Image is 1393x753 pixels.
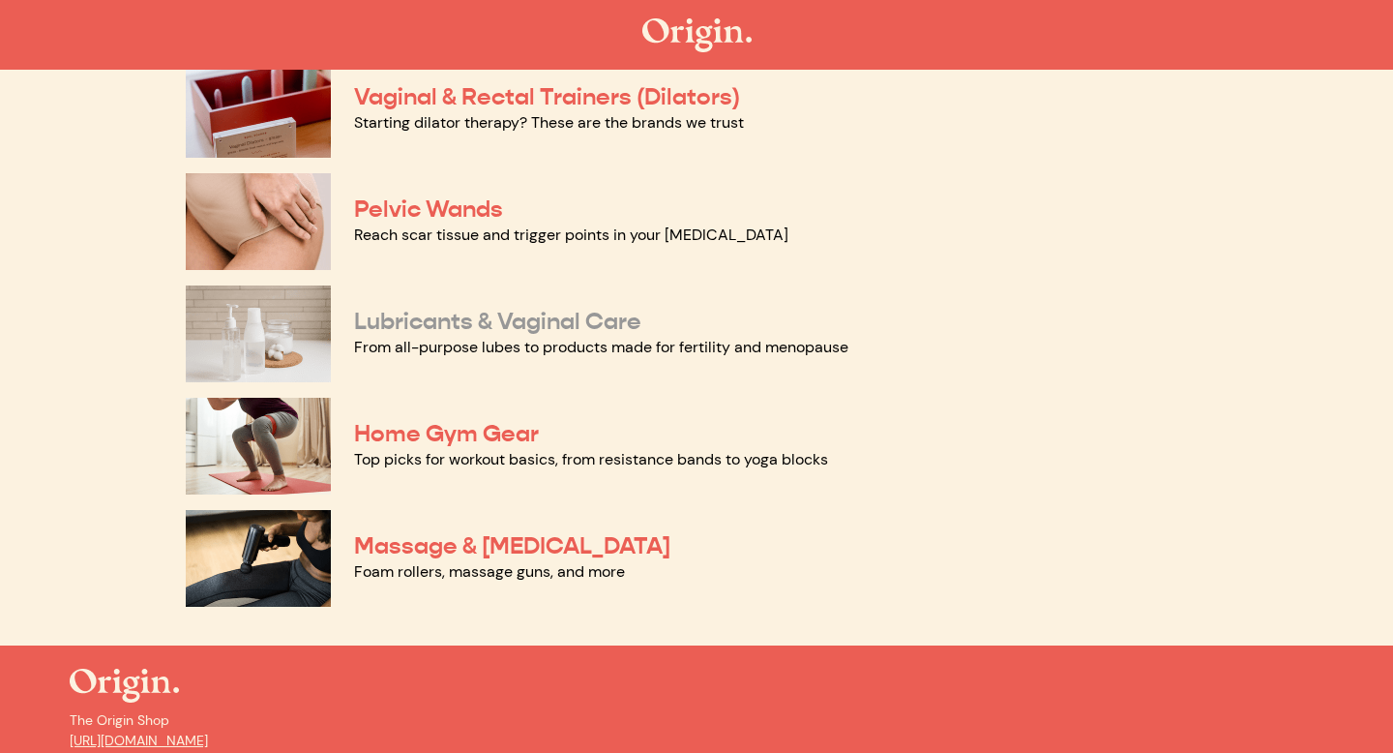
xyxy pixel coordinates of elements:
[186,398,331,495] img: Home Gym Gear
[186,286,331,382] img: Lubricants & Vaginal Care
[354,195,503,224] a: Pelvic Wands
[354,531,670,560] a: Massage & [MEDICAL_DATA]
[354,82,740,111] a: Vaginal & Rectal Trainers (Dilators)
[354,337,848,357] a: From all-purpose lubes to products made for fertility and menopause
[354,561,625,582] a: Foam rollers, massage guns, and more
[70,732,208,749] a: [URL][DOMAIN_NAME]
[70,710,1323,751] p: The Origin Shop
[354,419,539,448] a: Home Gym Gear
[186,61,331,158] img: Vaginal & Rectal Trainers (Dilators)
[642,18,752,52] img: The Origin Shop
[354,449,828,469] a: Top picks for workout basics, from resistance bands to yoga blocks
[354,225,788,245] a: Reach scar tissue and trigger points in your [MEDICAL_DATA]
[70,669,179,703] img: The Origin Shop
[354,307,641,336] a: Lubricants & Vaginal Care
[186,173,331,270] img: Pelvic Wands
[186,510,331,607] img: Massage & Myofascial Release
[354,112,744,133] a: Starting dilator therapy? These are the brands we trust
